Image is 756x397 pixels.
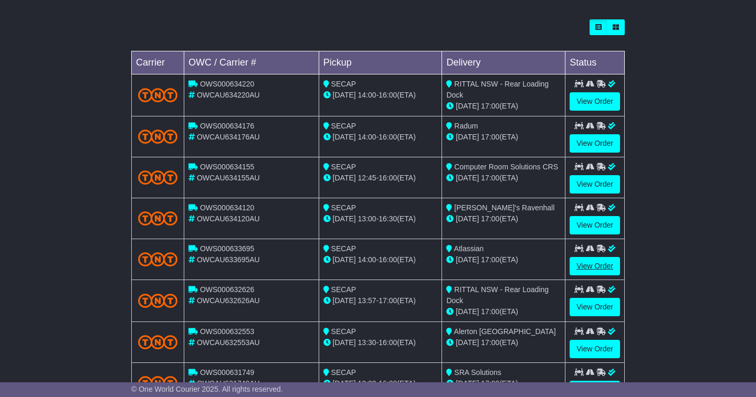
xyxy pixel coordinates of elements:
span: 14:00 [358,133,376,141]
a: View Order [570,216,620,234]
span: Alerton [GEOGRAPHIC_DATA] [454,327,556,336]
span: 17:00 [481,255,499,264]
span: 17:00 [481,338,499,347]
span: SECAP [331,327,356,336]
span: [DATE] [333,255,356,264]
div: - (ETA) [323,90,438,101]
div: - (ETA) [323,378,438,389]
span: SECAP [331,285,356,294]
span: OWS000632626 [200,285,255,294]
span: SECAP [331,163,356,171]
span: SECAP [331,368,356,377]
div: (ETA) [446,306,561,317]
a: View Order [570,92,620,111]
div: - (ETA) [323,173,438,184]
span: 16:00 [379,91,397,99]
img: TNT_Domestic.png [138,335,177,349]
div: - (ETA) [323,132,438,143]
span: 14:00 [358,91,376,99]
span: OWS000634176 [200,122,255,130]
span: OWCAU634220AU [197,91,260,99]
span: OWS000634155 [200,163,255,171]
span: 12:00 [358,379,376,388]
span: OWCAU631749AU [197,379,260,388]
span: [DATE] [333,133,356,141]
div: (ETA) [446,254,561,265]
a: View Order [570,257,620,275]
span: Radum [454,122,478,130]
span: 17:00 [481,307,499,316]
span: OWCAU634176AU [197,133,260,141]
div: (ETA) [446,337,561,348]
img: TNT_Domestic.png [138,170,177,185]
td: OWC / Carrier # [184,51,319,74]
span: OWS000634220 [200,80,255,88]
span: Computer Room Solutions CRS [454,163,558,171]
span: [DATE] [333,379,356,388]
span: [DATE] [333,174,356,182]
img: TNT_Domestic.png [138,252,177,266]
span: [PERSON_NAME]'s Ravenhall [454,203,554,212]
span: OWCAU634120AU [197,214,260,223]
span: [DATE] [333,338,356,347]
span: 13:00 [358,214,376,223]
div: (ETA) [446,132,561,143]
span: SECAP [331,122,356,130]
span: 13:57 [358,296,376,305]
span: [DATE] [456,214,479,223]
span: 17:00 [481,214,499,223]
a: View Order [570,298,620,316]
td: Status [565,51,625,74]
span: 17:00 [481,174,499,182]
span: RITTAL NSW - Rear Loading Dock [446,285,549,305]
a: View Order [570,340,620,358]
span: 16:00 [379,255,397,264]
span: 12:45 [358,174,376,182]
span: SECAP [331,203,356,212]
img: TNT_Domestic.png [138,376,177,390]
a: View Order [570,175,620,194]
span: [DATE] [333,91,356,99]
span: 13:30 [358,338,376,347]
span: [DATE] [456,307,479,316]
span: SECAP [331,80,356,88]
span: © One World Courier 2025. All rights reserved. [131,385,283,393]
div: (ETA) [446,213,561,224]
span: 17:00 [481,102,499,110]
span: OWCAU632553AU [197,338,260,347]
span: [DATE] [456,133,479,141]
div: - (ETA) [323,337,438,348]
span: 16:00 [379,379,397,388]
span: OWCAU634155AU [197,174,260,182]
img: TNT_Domestic.png [138,88,177,102]
span: 16:30 [379,214,397,223]
span: OWS000631749 [200,368,255,377]
span: 16:00 [379,338,397,347]
span: OWS000634120 [200,203,255,212]
span: Atlassian [454,244,484,253]
span: 16:00 [379,133,397,141]
td: Delivery [442,51,565,74]
span: [DATE] [456,379,479,388]
a: View Order [570,134,620,153]
span: OWCAU633695AU [197,255,260,264]
span: SECAP [331,244,356,253]
span: 16:00 [379,174,397,182]
div: (ETA) [446,101,561,112]
span: RITTAL NSW - Rear Loading Dock [446,80,549,99]
span: OWCAU632626AU [197,296,260,305]
img: TNT_Domestic.png [138,130,177,144]
span: [DATE] [333,214,356,223]
span: OWS000633695 [200,244,255,253]
span: 17:00 [379,296,397,305]
span: SRA Solutions [454,368,501,377]
span: [DATE] [456,174,479,182]
span: [DATE] [456,338,479,347]
span: 14:00 [358,255,376,264]
img: TNT_Domestic.png [138,294,177,308]
span: [DATE] [456,102,479,110]
div: - (ETA) [323,213,438,224]
span: 17:00 [481,379,499,388]
span: [DATE] [333,296,356,305]
span: 17:00 [481,133,499,141]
